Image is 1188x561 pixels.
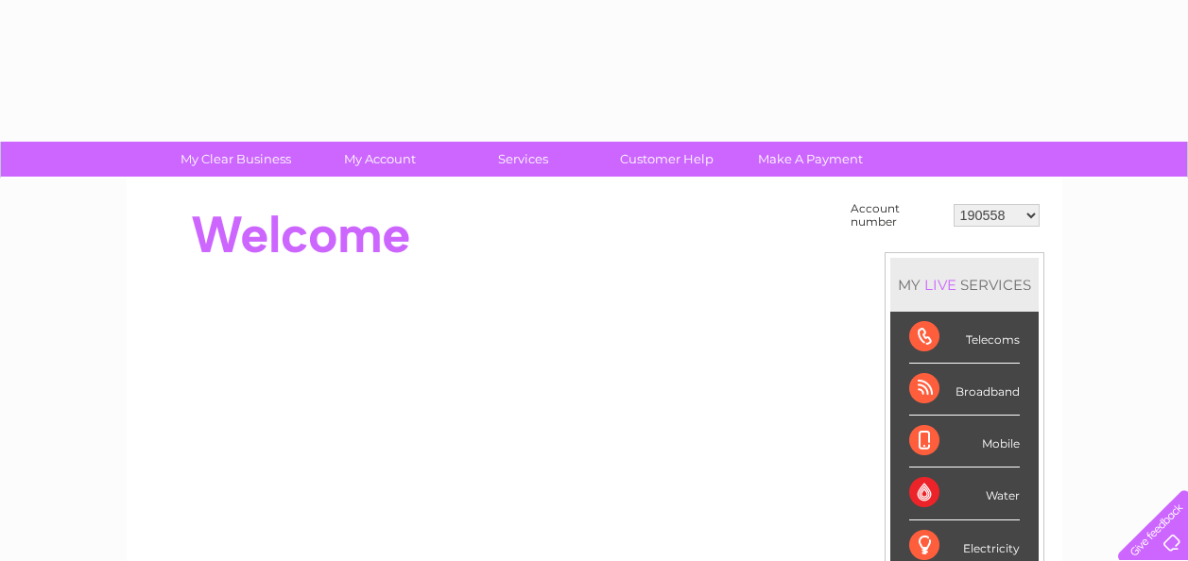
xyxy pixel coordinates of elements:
div: Mobile [909,416,1020,467]
a: Customer Help [589,142,745,177]
div: Broadband [909,364,1020,416]
div: MY SERVICES [890,258,1039,312]
a: My Account [301,142,457,177]
div: Water [909,467,1020,519]
a: Make A Payment [732,142,888,177]
td: Account number [846,197,949,233]
a: Services [445,142,601,177]
a: My Clear Business [158,142,314,177]
div: Telecoms [909,312,1020,364]
div: LIVE [921,276,960,294]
